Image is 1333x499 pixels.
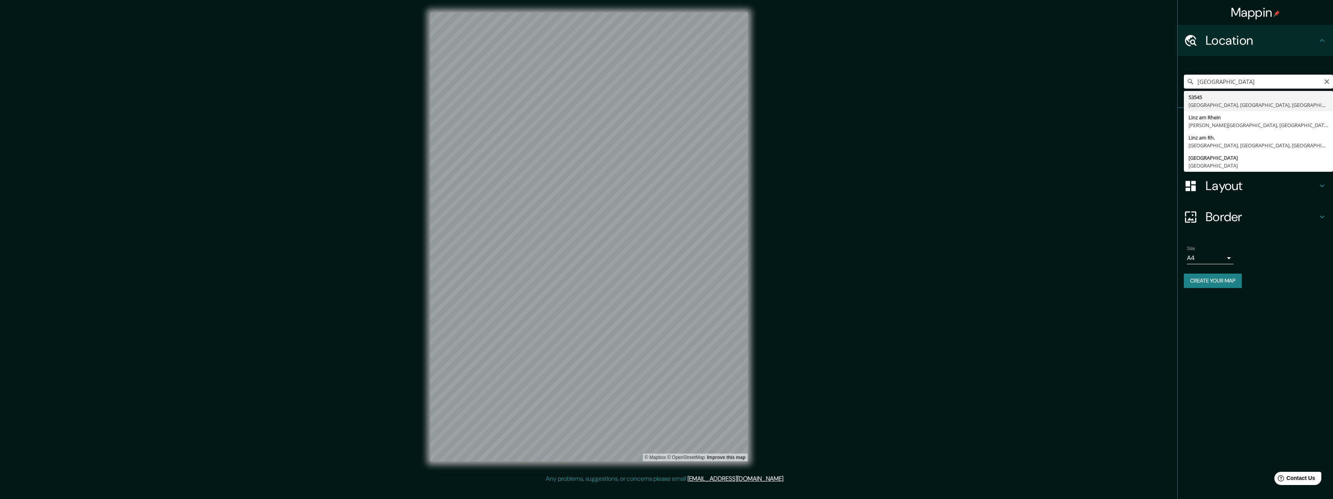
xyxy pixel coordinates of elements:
a: OpenStreetMap [667,455,705,460]
button: Clear [1324,77,1330,85]
div: A4 [1187,252,1234,264]
div: Layout [1178,170,1333,201]
h4: Mappin [1231,5,1280,20]
div: Style [1178,139,1333,170]
a: Mapbox [645,455,666,460]
div: [GEOGRAPHIC_DATA], [GEOGRAPHIC_DATA], [GEOGRAPHIC_DATA] [1189,101,1328,109]
div: 53545 [1189,93,1328,101]
div: Linz am Rhein [1189,113,1328,121]
a: [EMAIL_ADDRESS][DOMAIN_NAME] [687,475,783,483]
div: [PERSON_NAME][GEOGRAPHIC_DATA], [GEOGRAPHIC_DATA], [GEOGRAPHIC_DATA] [1189,121,1328,129]
div: Pins [1178,108,1333,139]
div: [GEOGRAPHIC_DATA] [1189,162,1328,169]
img: pin-icon.png [1274,10,1280,17]
h4: Border [1206,209,1317,225]
div: . [786,474,787,483]
p: Any problems, suggestions, or concerns please email . [546,474,785,483]
button: Create your map [1184,274,1242,288]
div: Border [1178,201,1333,232]
label: Size [1187,245,1195,252]
canvas: Map [430,12,748,461]
a: Map feedback [707,455,745,460]
iframe: Help widget launcher [1264,469,1324,490]
div: Linz am Rh. [1189,134,1328,141]
h4: Location [1206,33,1317,48]
h4: Layout [1206,178,1317,194]
input: Pick your city or area [1184,75,1333,89]
div: [GEOGRAPHIC_DATA], [GEOGRAPHIC_DATA], [GEOGRAPHIC_DATA] [1189,141,1328,149]
div: Location [1178,25,1333,56]
div: [GEOGRAPHIC_DATA] [1189,154,1328,162]
div: . [785,474,786,483]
